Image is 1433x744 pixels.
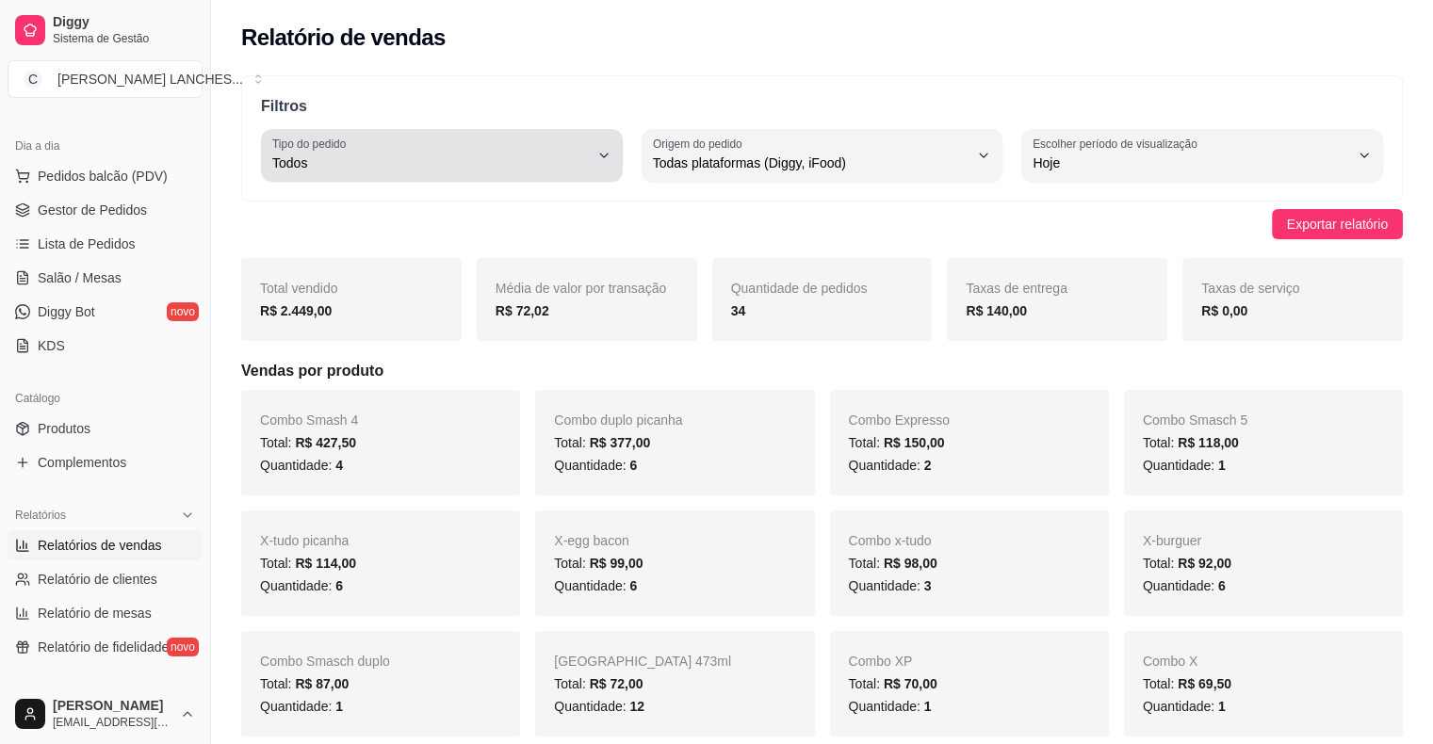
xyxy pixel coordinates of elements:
span: X-tudo picanha [260,533,349,548]
span: Média de valor por transação [496,281,666,296]
a: Produtos [8,413,203,444]
span: 1 [1218,699,1226,714]
span: Quantidade: [1143,578,1226,593]
h2: Relatório de vendas [241,23,446,53]
span: 6 [629,458,637,473]
span: Quantidade: [1143,699,1226,714]
span: 1 [335,699,343,714]
strong: R$ 0,00 [1201,303,1247,318]
a: Salão / Mesas [8,263,203,293]
span: Todos [272,154,589,172]
span: R$ 377,00 [590,435,651,450]
a: Diggy Botnovo [8,297,203,327]
p: Filtros [261,95,1383,118]
span: Total: [260,435,356,450]
span: [PERSON_NAME] [53,698,172,715]
span: X-burguer [1143,533,1201,548]
span: R$ 70,00 [884,676,937,691]
span: 4 [335,458,343,473]
span: Quantidade: [849,458,932,473]
button: Origem do pedidoTodas plataformas (Diggy, iFood) [642,129,1003,182]
span: Total: [849,556,937,571]
span: 1 [1218,458,1226,473]
a: DiggySistema de Gestão [8,8,203,53]
span: [EMAIL_ADDRESS][DOMAIN_NAME] [53,715,172,730]
span: Complementos [38,453,126,472]
span: Total: [1143,435,1239,450]
a: Relatório de mesas [8,598,203,628]
span: Total: [260,676,349,691]
span: Pedidos balcão (PDV) [38,167,168,186]
span: R$ 150,00 [884,435,945,450]
span: Combo Smash 4 [260,412,358,428]
span: 6 [1218,578,1226,593]
span: KDS [38,336,65,355]
span: Produtos [38,419,90,438]
span: [GEOGRAPHIC_DATA] 473ml [554,654,731,669]
span: Todas plataformas (Diggy, iFood) [653,154,969,172]
label: Origem do pedido [653,136,748,152]
span: Taxas de serviço [1201,281,1299,296]
span: X-egg bacon [554,533,628,548]
span: Combo duplo picanha [554,412,682,428]
button: Select a team [8,60,203,98]
span: Combo X [1143,654,1197,669]
span: C [24,70,42,89]
span: Quantidade de pedidos [731,281,868,296]
span: Relatórios de vendas [38,536,162,555]
span: Quantidade: [260,458,343,473]
span: R$ 92,00 [1178,556,1231,571]
span: Hoje [1033,154,1349,172]
span: R$ 114,00 [295,556,356,571]
span: Quantidade: [260,578,343,593]
span: Total: [849,676,937,691]
span: Combo x-tudo [849,533,932,548]
button: Pedidos balcão (PDV) [8,161,203,191]
span: 1 [924,699,932,714]
a: Relatórios de vendas [8,530,203,560]
span: 3 [924,578,932,593]
span: 6 [335,578,343,593]
span: Combo Smasch duplo [260,654,390,669]
button: Tipo do pedidoTodos [261,129,623,182]
span: Diggy [53,14,195,31]
span: R$ 99,00 [590,556,643,571]
span: Combo Smasch 5 [1143,412,1247,428]
a: Relatório de clientes [8,564,203,594]
span: Relatório de clientes [38,570,157,589]
div: [PERSON_NAME] LANCHES ... [57,70,243,89]
span: Total: [554,556,643,571]
span: R$ 72,00 [590,676,643,691]
span: Total: [260,556,356,571]
span: R$ 69,50 [1178,676,1231,691]
label: Tipo do pedido [272,136,352,152]
span: 12 [629,699,644,714]
span: 2 [924,458,932,473]
span: Combo Expresso [849,412,950,428]
span: 6 [629,578,637,593]
div: Catálogo [8,383,203,413]
a: Relatório de fidelidadenovo [8,632,203,662]
label: Escolher período de visualização [1033,136,1203,152]
span: Quantidade: [554,578,637,593]
span: Relatório de fidelidade [38,638,169,656]
div: Dia a dia [8,131,203,161]
span: Gestor de Pedidos [38,201,147,219]
a: Complementos [8,447,203,477]
span: Total: [554,435,650,450]
a: Gestor de Pedidos [8,195,203,225]
span: Quantidade: [260,699,343,714]
span: Taxas de entrega [966,281,1067,296]
button: Exportar relatório [1272,209,1403,239]
span: Total: [554,676,643,691]
span: Salão / Mesas [38,268,122,287]
span: Relatórios [15,508,66,523]
span: Quantidade: [554,458,637,473]
span: R$ 98,00 [884,556,937,571]
h5: Vendas por produto [241,360,1403,382]
a: KDS [8,331,203,361]
span: Combo XP [849,654,913,669]
span: Relatório de mesas [38,604,152,623]
span: Total: [849,435,945,450]
span: Quantidade: [849,699,932,714]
